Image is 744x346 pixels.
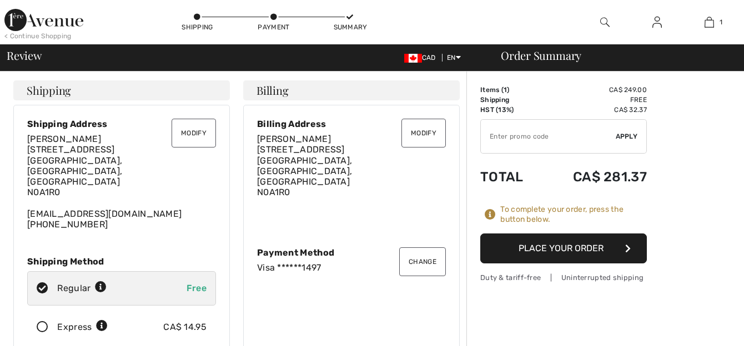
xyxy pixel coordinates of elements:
[705,16,714,29] img: My Bag
[500,205,647,225] div: To complete your order, press the button below.
[404,54,440,62] span: CAD
[181,22,214,32] div: Shipping
[257,22,290,32] div: Payment
[163,320,207,334] div: CA$ 14.95
[257,119,446,129] div: Billing Address
[257,85,288,96] span: Billing
[27,134,101,144] span: [PERSON_NAME]
[480,85,541,95] td: Items ( )
[257,134,331,144] span: [PERSON_NAME]
[4,31,72,41] div: < Continue Shopping
[683,16,735,29] a: 1
[404,54,422,63] img: Canadian Dollar
[4,9,83,31] img: 1ère Avenue
[541,105,647,115] td: CA$ 32.37
[541,85,647,95] td: CA$ 249.00
[57,320,108,334] div: Express
[600,16,610,29] img: search the website
[652,16,662,29] img: My Info
[720,17,722,27] span: 1
[480,233,647,263] button: Place Your Order
[616,131,638,141] span: Apply
[7,50,42,61] span: Review
[541,95,647,105] td: Free
[480,158,541,196] td: Total
[27,119,216,129] div: Shipping Address
[172,119,216,147] button: Modify
[481,120,616,153] input: Promo code
[334,22,367,32] div: Summary
[541,158,647,196] td: CA$ 281.37
[487,50,737,61] div: Order Summary
[644,16,671,29] a: Sign In
[480,105,541,115] td: HST (13%)
[187,283,207,293] span: Free
[57,282,107,295] div: Regular
[27,144,122,197] span: [STREET_ADDRESS] [GEOGRAPHIC_DATA], [GEOGRAPHIC_DATA], [GEOGRAPHIC_DATA] N0A1R0
[257,247,446,258] div: Payment Method
[27,134,216,230] div: [EMAIL_ADDRESS][DOMAIN_NAME] [PHONE_NUMBER]
[27,85,71,96] span: Shipping
[480,272,647,283] div: Duty & tariff-free | Uninterrupted shipping
[399,247,446,276] button: Change
[480,95,541,105] td: Shipping
[27,256,216,267] div: Shipping Method
[401,119,446,147] button: Modify
[447,54,461,62] span: EN
[257,144,352,197] span: [STREET_ADDRESS] [GEOGRAPHIC_DATA], [GEOGRAPHIC_DATA], [GEOGRAPHIC_DATA] N0A1R0
[504,86,507,94] span: 1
